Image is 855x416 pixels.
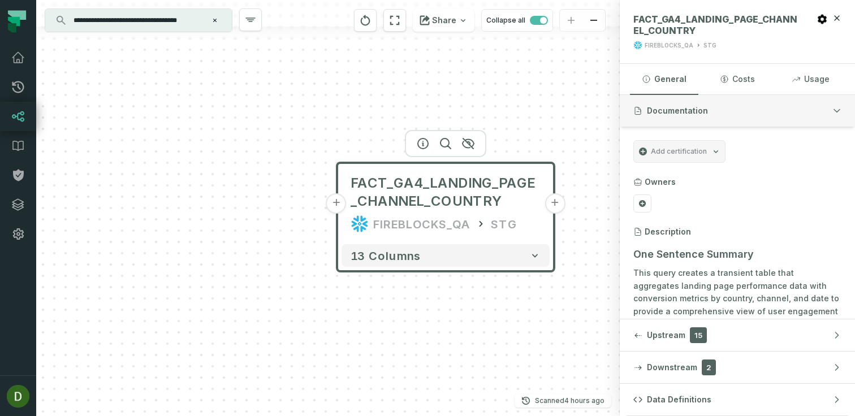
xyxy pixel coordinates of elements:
button: Add certification [633,140,726,163]
button: Upstream15 [620,319,855,351]
button: Usage [776,64,845,94]
h3: Owners [645,176,676,188]
h3: One Sentence Summary [633,246,841,262]
button: Collapse all [481,9,553,32]
span: Add certification [651,147,707,156]
button: Clear search query [209,15,221,26]
p: Scanned [535,395,604,406]
button: Share [413,9,474,32]
span: 2 [702,359,716,375]
button: Documentation [620,95,855,127]
button: zoom out [582,10,605,32]
span: FACT_GA4_LANDING_PAGE_CHANNEL_COUNTRY [351,174,541,210]
span: Data Definitions [647,394,711,405]
p: This query creates a transient table that aggregates landing page performance data with conversio... [633,267,841,331]
button: Costs [703,64,771,94]
h3: Description [645,226,691,237]
span: Downstream [647,362,697,373]
button: + [326,193,347,214]
img: avatar of Dan Ben-Dor [7,385,29,408]
div: FIREBLOCKS_QA [645,41,693,50]
span: 13 columns [351,249,421,262]
span: 15 [690,327,707,343]
div: FIREBLOCKS_QA [373,215,470,233]
div: STG [703,41,716,50]
button: General [630,64,698,94]
span: Upstream [647,330,685,341]
button: Downstream2 [620,352,855,383]
button: + [545,193,565,214]
button: Data Definitions [620,384,855,415]
div: STG [491,215,517,233]
button: Scanned[DATE] 9:02:10 AM [515,394,611,408]
span: Documentation [647,105,708,116]
span: FACT_GA4_LANDING_PAGE_CHANNEL_COUNTRY [633,14,801,36]
relative-time: Aug 20, 2025, 9:02 AM GMT+3 [564,396,604,405]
